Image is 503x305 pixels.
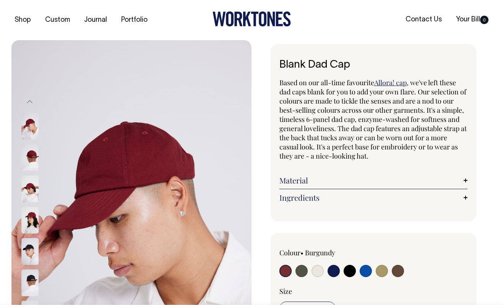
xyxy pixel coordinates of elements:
a: Journal [81,14,110,26]
img: burgundy [21,144,39,171]
span: 0 [480,16,488,24]
a: Custom [42,14,73,26]
a: Contact Us [402,13,445,26]
a: Your Bill0 [453,13,492,26]
a: Portfolio [118,14,151,26]
a: Material [279,176,467,185]
div: Size [279,287,467,296]
a: Ingredients [279,193,467,202]
img: burgundy [21,175,39,202]
img: black [21,269,39,296]
img: burgundy [21,113,39,140]
span: • [300,248,303,257]
label: Burgundy [305,248,335,257]
img: black [21,238,39,265]
a: Shop [11,14,34,26]
div: Colour [279,248,355,257]
span: , we've left these dad caps blank for you to add your own flare. Our selection of colours are mad... [279,78,467,161]
a: Allora! cap [374,78,407,87]
button: Previous [24,93,36,110]
img: burgundy [21,207,39,234]
h1: Blank Dad Cap [279,59,467,71]
span: Based on our all-time favourite [279,78,374,87]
